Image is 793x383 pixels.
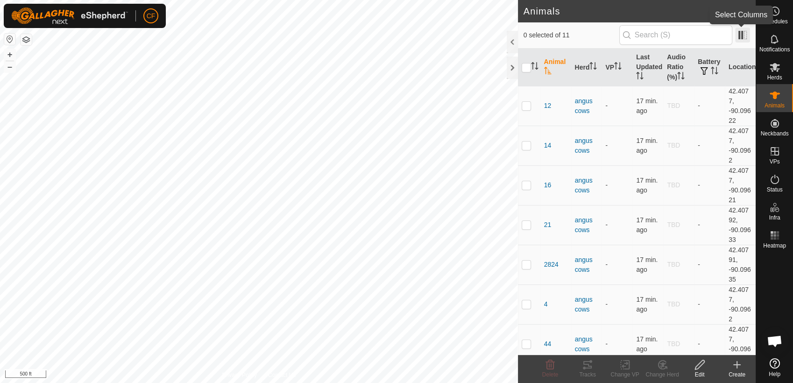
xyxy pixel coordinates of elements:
td: - [694,86,725,126]
span: 14 [544,141,552,150]
span: TBD [667,221,680,228]
div: Tracks [569,370,606,379]
p-sorticon: Activate to sort [531,64,538,71]
span: 21 [544,220,552,230]
span: CF [147,11,156,21]
span: TBD [667,102,680,109]
input: Search (S) [619,25,732,45]
td: 42.4077, -90.09622 [725,86,756,126]
span: 16 [544,180,552,190]
span: 0 selected of 11 [524,30,619,40]
span: Sep 14, 2025, 7:19 AM [636,216,658,234]
span: Heatmap [763,243,786,248]
th: Location [725,49,756,86]
p-sorticon: Activate to sort [544,68,552,76]
span: TBD [667,181,680,189]
p-sorticon: Activate to sort [614,64,622,71]
span: Neckbands [760,131,788,136]
td: 42.4077, -90.09621 [725,324,756,364]
button: + [4,49,15,60]
th: Battery [694,49,725,86]
span: Sep 14, 2025, 7:19 AM [636,137,658,154]
span: 4 [544,299,548,309]
span: TBD [667,340,680,348]
div: angus cows [575,136,598,156]
div: angus cows [575,215,598,235]
span: Sep 14, 2025, 7:19 AM [636,97,658,114]
span: VPs [769,159,779,164]
td: - [694,205,725,245]
div: Edit [681,370,718,379]
th: Herd [571,49,602,86]
td: 42.40792, -90.09633 [725,205,756,245]
td: 42.40791, -90.09635 [725,245,756,284]
span: TBD [667,261,680,268]
span: 2824 [544,260,559,270]
h2: Animals [524,6,736,17]
span: Schedules [761,19,787,24]
span: Help [769,371,780,377]
app-display-virtual-paddock-transition: - [605,300,608,308]
span: Sep 14, 2025, 7:19 AM [636,177,658,194]
div: Change VP [606,370,644,379]
td: 42.4077, -90.09621 [725,165,756,205]
th: VP [602,49,632,86]
span: Status [766,187,782,192]
button: Map Layers [21,34,32,45]
span: Sep 14, 2025, 7:19 AM [636,296,658,313]
app-display-virtual-paddock-transition: - [605,102,608,109]
p-sorticon: Activate to sort [677,73,685,81]
div: angus cows [575,255,598,275]
div: Change Herd [644,370,681,379]
span: 12 [544,101,552,111]
td: - [694,165,725,205]
span: 44 [544,339,552,349]
td: - [694,284,725,324]
th: Audio Ratio (%) [663,49,694,86]
span: Sep 14, 2025, 7:19 AM [636,335,658,353]
span: Notifications [759,47,790,52]
span: Sep 14, 2025, 7:19 AM [636,256,658,273]
button: – [4,61,15,72]
td: - [694,324,725,364]
p-sorticon: Activate to sort [636,73,644,81]
span: Infra [769,215,780,220]
span: 11 [736,4,746,18]
app-display-virtual-paddock-transition: - [605,221,608,228]
app-display-virtual-paddock-transition: - [605,340,608,348]
img: Gallagher Logo [11,7,128,24]
div: angus cows [575,176,598,195]
div: Create [718,370,756,379]
div: Open chat [761,327,789,355]
th: Animal [540,49,571,86]
a: Help [756,355,793,381]
span: Delete [542,371,559,378]
app-display-virtual-paddock-transition: - [605,142,608,149]
p-sorticon: Activate to sort [711,68,718,76]
a: Contact Us [268,371,296,379]
td: - [694,245,725,284]
a: Privacy Policy [222,371,257,379]
td: 42.4077, -90.0962 [725,126,756,165]
app-display-virtual-paddock-transition: - [605,261,608,268]
div: angus cows [575,334,598,354]
span: TBD [667,142,680,149]
span: Herds [767,75,782,80]
button: Reset Map [4,34,15,45]
td: 42.4077, -90.0962 [725,284,756,324]
span: Animals [765,103,785,108]
app-display-virtual-paddock-transition: - [605,181,608,189]
div: angus cows [575,295,598,314]
td: - [694,126,725,165]
div: angus cows [575,96,598,116]
th: Last Updated [632,49,663,86]
span: TBD [667,300,680,308]
p-sorticon: Activate to sort [589,64,597,71]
